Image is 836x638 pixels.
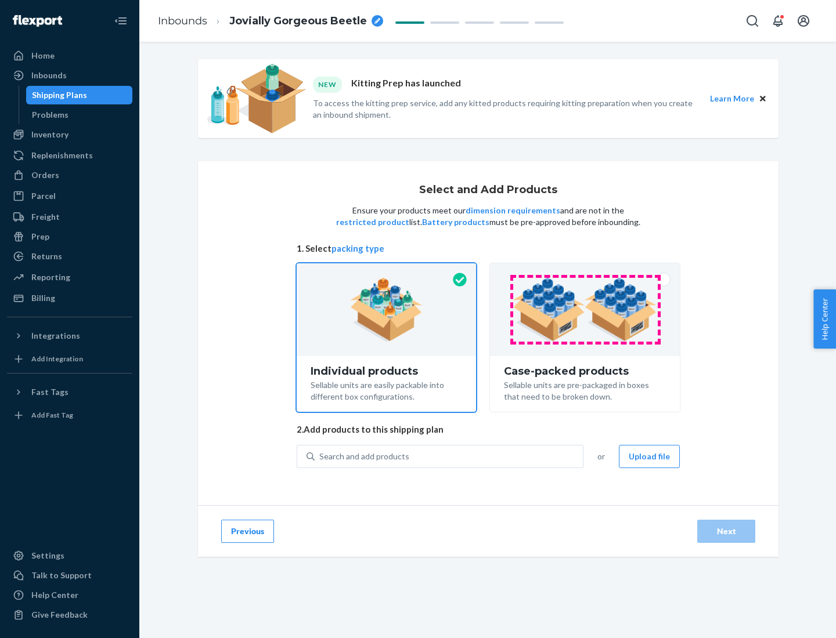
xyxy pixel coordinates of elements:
div: Orders [31,169,59,181]
p: Kitting Prep has launched [351,77,461,92]
div: Inventory [31,129,69,140]
div: Parcel [31,190,56,202]
button: Open notifications [766,9,790,32]
a: Problems [26,106,133,124]
div: Inbounds [31,70,67,81]
a: Add Fast Tag [7,406,132,425]
button: restricted product [336,216,409,228]
div: Returns [31,251,62,262]
button: Close [756,92,769,105]
a: Home [7,46,132,65]
a: Prep [7,227,132,246]
div: NEW [313,77,342,92]
div: Add Fast Tag [31,410,73,420]
button: Integrations [7,327,132,345]
span: 2. Add products to this shipping plan [297,423,680,436]
div: Prep [31,231,49,242]
button: Close Navigation [109,9,132,32]
button: Give Feedback [7,606,132,624]
a: Inbounds [158,14,207,27]
button: Help Center [813,289,836,349]
div: Individual products [311,365,462,377]
div: Billing [31,292,55,304]
a: Help Center [7,586,132,604]
div: Sellable units are pre-packaged in boxes that need to be broken down. [504,377,666,403]
a: Inventory [7,125,132,144]
a: Freight [7,208,132,226]
img: individual-pack.facf35554cb0f1810c75b2bd6df2d64e.png [350,278,423,342]
div: Freight [31,211,60,223]
button: Battery products [422,216,489,228]
button: Previous [221,520,274,543]
a: Orders [7,166,132,184]
img: Flexport logo [13,15,62,27]
h1: Select and Add Products [419,184,557,196]
div: Settings [31,550,64,561]
a: Billing [7,289,132,307]
div: Shipping Plans [32,89,87,101]
button: Next [697,520,755,543]
a: Shipping Plans [26,86,133,104]
div: Talk to Support [31,570,92,581]
div: Problems [32,109,69,121]
div: Case-packed products [504,365,666,377]
div: Home [31,50,55,61]
a: Parcel [7,187,132,205]
p: Ensure your products meet our and are not in the list. must be pre-approved before inbounding. [335,205,642,228]
div: Sellable units are easily packable into different box configurations. [311,377,462,403]
div: Integrations [31,330,80,342]
button: Fast Tags [7,383,132,401]
div: Fast Tags [31,386,69,398]
a: Add Integration [7,350,132,368]
span: 1. Select [297,242,680,255]
a: Talk to Support [7,566,132,585]
a: Returns [7,247,132,266]
div: Search and add products [319,451,409,462]
div: Reporting [31,271,70,283]
p: To access the kitting prep service, add any kitted products requiring kitting preparation when yo... [313,97,700,121]
button: Upload file [619,445,680,468]
ol: breadcrumbs [149,4,392,38]
button: Open account menu [792,9,815,32]
div: Replenishments [31,150,93,161]
button: Open Search Box [741,9,764,32]
div: Give Feedback [31,609,88,621]
div: Add Integration [31,354,83,364]
button: Learn More [710,92,754,105]
div: Help Center [31,589,78,601]
img: case-pack.59cecea509d18c883b923b81aeac6d0b.png [513,278,657,342]
span: Jovially Gorgeous Beetle [229,14,367,29]
span: or [597,451,605,462]
a: Reporting [7,268,132,287]
a: Replenishments [7,146,132,165]
button: dimension requirements [466,205,560,216]
a: Settings [7,546,132,565]
a: Inbounds [7,66,132,85]
button: packing type [331,242,384,255]
div: Next [707,525,745,537]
